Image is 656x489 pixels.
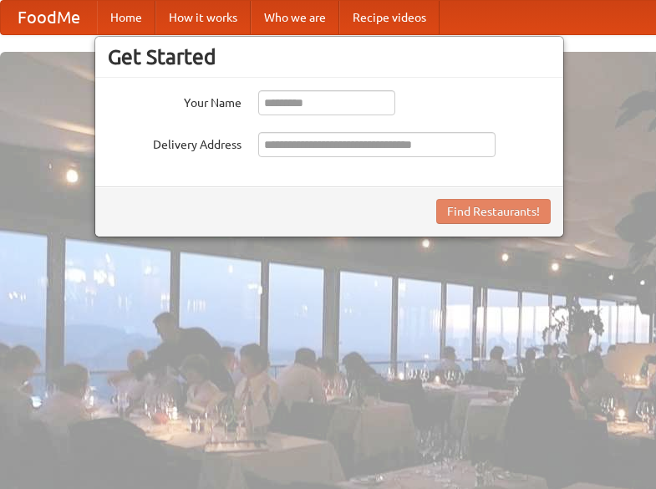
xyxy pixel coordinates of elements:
[108,132,242,153] label: Delivery Address
[1,1,97,34] a: FoodMe
[108,44,551,69] h3: Get Started
[339,1,440,34] a: Recipe videos
[155,1,251,34] a: How it works
[436,199,551,224] button: Find Restaurants!
[97,1,155,34] a: Home
[251,1,339,34] a: Who we are
[108,90,242,111] label: Your Name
